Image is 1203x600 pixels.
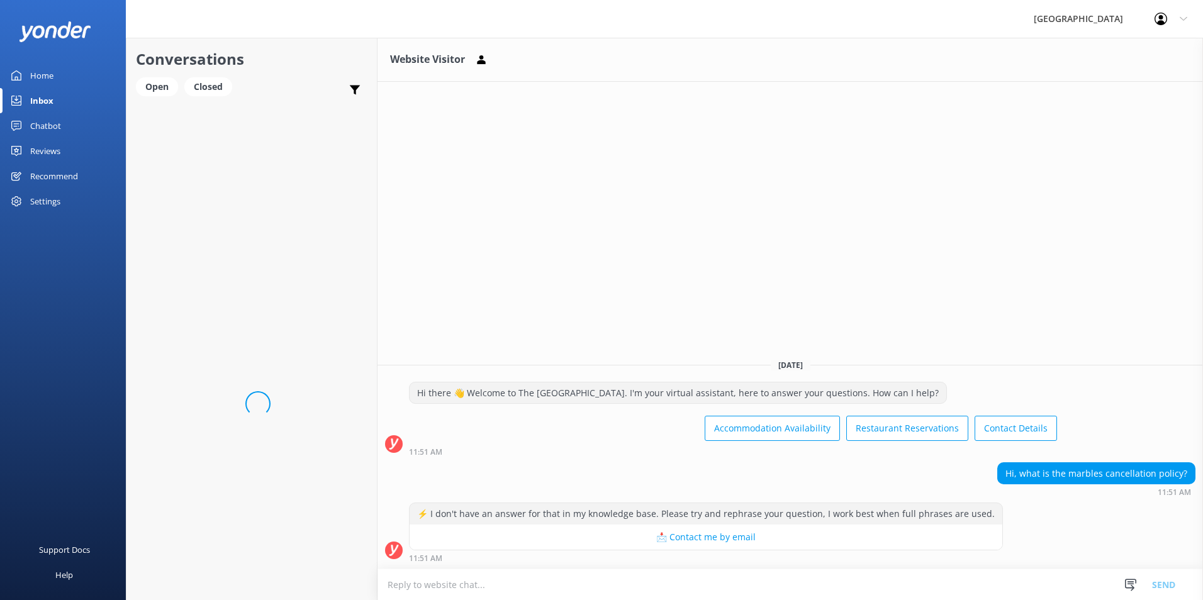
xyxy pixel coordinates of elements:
[30,138,60,164] div: Reviews
[30,63,53,88] div: Home
[1158,489,1191,496] strong: 11:51 AM
[30,164,78,189] div: Recommend
[846,416,968,441] button: Restaurant Reservations
[409,553,1003,562] div: Sep 19 2025 11:51am (UTC +12:00) Pacific/Auckland
[30,88,53,113] div: Inbox
[136,79,184,93] a: Open
[184,79,238,93] a: Closed
[55,562,73,587] div: Help
[136,47,367,71] h2: Conversations
[136,77,178,96] div: Open
[184,77,232,96] div: Closed
[390,52,465,68] h3: Website Visitor
[975,416,1057,441] button: Contact Details
[39,537,90,562] div: Support Docs
[30,113,61,138] div: Chatbot
[410,382,946,404] div: Hi there 👋 Welcome to The [GEOGRAPHIC_DATA]. I'm your virtual assistant, here to answer your ques...
[410,525,1002,550] button: 📩 Contact me by email
[19,21,91,42] img: yonder-white-logo.png
[409,555,442,562] strong: 11:51 AM
[409,448,442,456] strong: 11:51 AM
[997,487,1195,496] div: Sep 19 2025 11:51am (UTC +12:00) Pacific/Auckland
[998,463,1195,484] div: Hi, what is the marbles cancellation policy?
[410,503,1002,525] div: ⚡ I don't have an answer for that in my knowledge base. Please try and rephrase your question, I ...
[771,360,810,370] span: [DATE]
[409,447,1057,456] div: Sep 19 2025 11:51am (UTC +12:00) Pacific/Auckland
[30,189,60,214] div: Settings
[705,416,840,441] button: Accommodation Availability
